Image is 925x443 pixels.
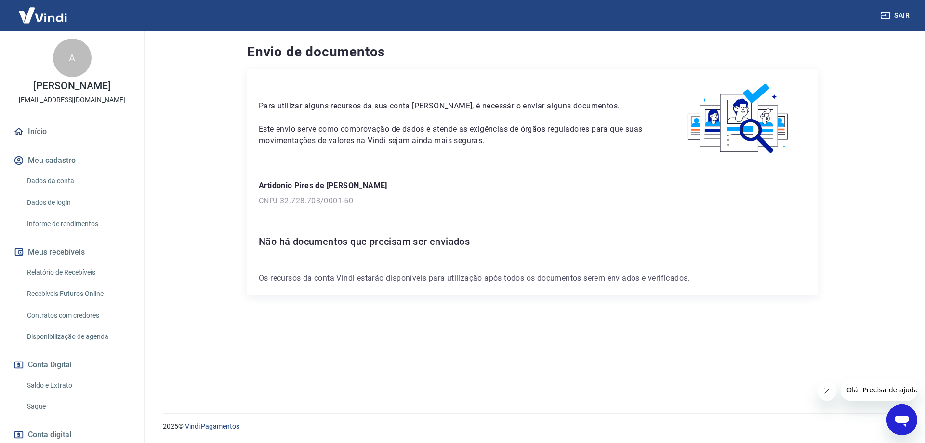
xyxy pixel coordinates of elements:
iframe: Fechar mensagem [818,381,837,401]
a: Disponibilização de agenda [23,327,132,347]
p: Artidonio Pires de [PERSON_NAME] [259,180,806,191]
p: [EMAIL_ADDRESS][DOMAIN_NAME] [19,95,125,105]
a: Início [12,121,132,142]
p: [PERSON_NAME] [33,81,110,91]
a: Dados da conta [23,171,132,191]
span: Olá! Precisa de ajuda? [6,7,81,14]
h6: Não há documentos que precisam ser enviados [259,234,806,249]
h4: Envio de documentos [247,42,818,62]
button: Meu cadastro [12,150,132,171]
img: Vindi [12,0,74,30]
a: Informe de rendimentos [23,214,132,234]
a: Saldo e Extrato [23,376,132,395]
button: Meus recebíveis [12,242,132,263]
button: Sair [879,7,913,25]
p: CNPJ 32.728.708/0001-50 [259,195,806,207]
iframe: Mensagem da empresa [841,379,917,401]
a: Contratos com credores [23,306,132,325]
a: Vindi Pagamentos [185,422,239,430]
a: Saque [23,397,132,416]
a: Dados de login [23,193,132,213]
a: Relatório de Recebíveis [23,263,132,282]
img: waiting_documents.41d9841a9773e5fdf392cede4d13b617.svg [672,81,806,157]
button: Conta Digital [12,354,132,376]
a: Recebíveis Futuros Online [23,284,132,304]
span: Conta digital [28,428,71,442]
p: Os recursos da conta Vindi estarão disponíveis para utilização após todos os documentos serem env... [259,272,806,284]
div: A [53,39,92,77]
p: 2025 © [163,421,902,431]
p: Para utilizar alguns recursos da sua conta [PERSON_NAME], é necessário enviar alguns documentos. [259,100,648,112]
iframe: Botão para abrir a janela de mensagens [886,404,917,435]
p: Este envio serve como comprovação de dados e atende as exigências de órgãos reguladores para que ... [259,123,648,147]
